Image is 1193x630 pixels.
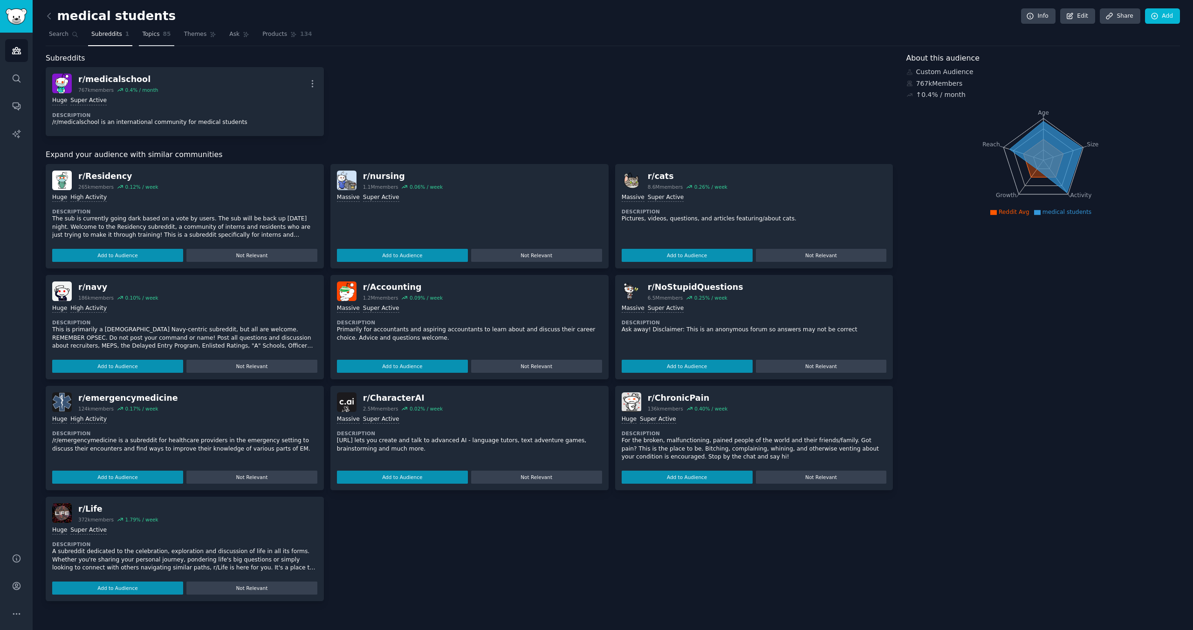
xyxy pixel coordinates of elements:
span: Subreddits [91,30,122,39]
span: Topics [142,30,159,39]
div: Huge [52,304,67,313]
dt: Description [622,430,887,437]
button: Add to Audience [622,360,753,373]
span: About this audience [906,53,980,64]
img: medicalschool [52,74,72,93]
div: 0.09 % / week [410,294,443,301]
div: Super Active [363,193,399,202]
div: High Activity [70,193,107,202]
div: 0.40 % / week [694,405,727,412]
span: medical students [1042,209,1091,215]
div: 0.17 % / week [125,405,158,412]
div: r/ Life [78,503,158,515]
div: 265k members [78,184,114,190]
div: Super Active [648,304,684,313]
div: 136k members [648,405,683,412]
tspan: Reach [982,141,1000,147]
a: Themes [181,27,220,46]
div: 0.02 % / week [410,405,443,412]
p: This is primarily a [DEMOGRAPHIC_DATA] Navy-centric subreddit, but all are welcome. REMEMBER OPSE... [52,326,317,350]
span: 1 [125,30,130,39]
p: For the broken, malfunctioning, pained people of the world and their friends/family. Got pain? Th... [622,437,887,461]
h2: medical students [46,9,176,24]
div: 124k members [78,405,114,412]
span: 85 [163,30,171,39]
div: Huge [52,96,67,105]
div: 0.12 % / week [125,184,158,190]
img: Life [52,503,72,523]
div: 0.4 % / month [125,87,158,93]
img: GummySearch logo [6,8,27,25]
a: medicalschoolr/medicalschool767kmembers0.4% / monthHugeSuper ActiveDescription/r/medicalschool is... [46,67,324,136]
div: Huge [52,415,67,424]
div: High Activity [70,304,107,313]
p: [URL] lets you create and talk to advanced AI - language tutors, text adventure games, brainstorm... [337,437,602,453]
button: Add to Audience [52,582,183,595]
div: r/ ChronicPain [648,392,728,404]
div: Super Active [363,415,399,424]
div: r/ navy [78,281,158,293]
span: Expand your audience with similar communities [46,149,222,161]
div: r/ Residency [78,171,158,182]
div: r/ Accounting [363,281,443,293]
p: /r/medicalschool is an international community for medical students [52,118,317,127]
button: Not Relevant [186,360,317,373]
button: Add to Audience [52,360,183,373]
div: 0.25 % / week [694,294,727,301]
dt: Description [52,541,317,548]
tspan: Age [1038,110,1049,116]
p: A subreddit dedicated to the celebration, exploration and discussion of life in all its forms. Wh... [52,548,317,572]
p: Ask away! Disclaimer: This is an anonymous forum so answers may not be correct [622,326,887,334]
div: Super Active [640,415,676,424]
span: Search [49,30,69,39]
button: Not Relevant [756,471,887,484]
div: r/ nursing [363,171,443,182]
img: ChronicPain [622,392,641,412]
tspan: Activity [1070,192,1091,199]
button: Not Relevant [186,249,317,262]
div: 0.26 % / week [694,184,727,190]
div: Massive [337,415,360,424]
div: 767k members [78,87,114,93]
img: emergencymedicine [52,392,72,412]
div: r/ NoStupidQuestions [648,281,743,293]
div: 8.6M members [648,184,683,190]
div: ↑ 0.4 % / month [916,90,966,100]
div: 186k members [78,294,114,301]
div: Huge [52,526,67,535]
span: Themes [184,30,207,39]
button: Add to Audience [52,249,183,262]
span: 134 [300,30,312,39]
div: 2.5M members [363,405,398,412]
dt: Description [337,430,602,437]
div: Huge [622,415,637,424]
a: Ask [226,27,253,46]
p: /r/emergencymedicine is a subreddit for healthcare providers in the emergency setting to discuss ... [52,437,317,453]
div: Massive [622,304,644,313]
div: 1.2M members [363,294,398,301]
a: Subreddits1 [88,27,132,46]
div: Super Active [363,304,399,313]
dt: Description [52,112,317,118]
img: NoStupidQuestions [622,281,641,301]
p: The sub is currently going dark based on a vote by users. The sub will be back up [DATE] night. W... [52,215,317,240]
span: Products [262,30,287,39]
div: 1.1M members [363,184,398,190]
p: Pictures, videos, questions, and articles featuring/about cats. [622,215,887,223]
div: r/ medicalschool [78,74,158,85]
dt: Description [622,208,887,215]
dt: Description [622,319,887,326]
dt: Description [52,319,317,326]
p: Primarily for accountants and aspiring accountants to learn about and discuss their career choice... [337,326,602,342]
span: Subreddits [46,53,85,64]
span: Ask [229,30,240,39]
button: Add to Audience [622,471,753,484]
div: 0.10 % / week [125,294,158,301]
dt: Description [337,319,602,326]
a: Search [46,27,82,46]
img: navy [52,281,72,301]
div: 6.5M members [648,294,683,301]
div: Super Active [70,96,107,105]
button: Not Relevant [756,360,887,373]
div: Massive [337,193,360,202]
